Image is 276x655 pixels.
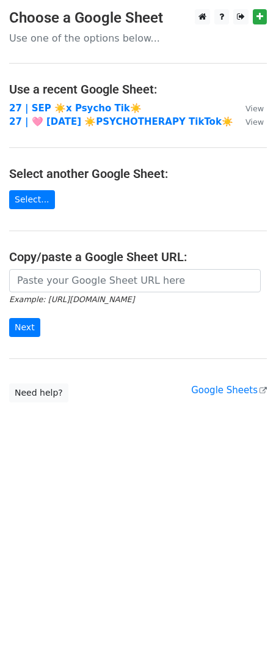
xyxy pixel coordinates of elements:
[9,190,55,209] a: Select...
[9,166,267,181] h4: Select another Google Sheet:
[233,103,264,114] a: View
[233,116,264,127] a: View
[9,103,142,114] a: 27 | SEP ☀️x Psycho Tik☀️
[9,9,267,27] h3: Choose a Google Sheet
[9,295,134,304] small: Example: [URL][DOMAIN_NAME]
[9,318,40,337] input: Next
[245,117,264,127] small: View
[245,104,264,113] small: View
[9,32,267,45] p: Use one of the options below...
[9,269,261,292] input: Paste your Google Sheet URL here
[9,82,267,97] h4: Use a recent Google Sheet:
[9,116,233,127] a: 27 | 🩷 [DATE] ☀️PSYCHOTHERAPY TikTok☀️
[9,250,267,264] h4: Copy/paste a Google Sheet URL:
[191,385,267,396] a: Google Sheets
[9,383,68,402] a: Need help?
